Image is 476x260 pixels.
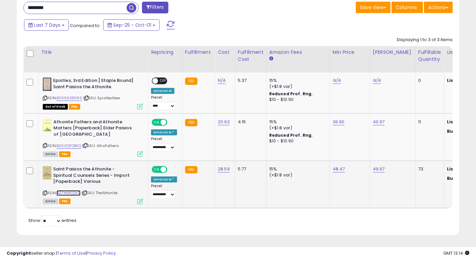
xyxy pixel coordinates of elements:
div: Amazon AI [151,88,174,94]
img: 311D8B5LmFS._SL40_.jpg [43,78,51,91]
div: ASIN: [43,78,143,109]
div: ASIN: [43,166,143,203]
div: $10 - $10.90 [269,97,325,103]
b: Saint Paisios the Athonite - Spiritual Counsels Series - Import [Paperback] Various [53,166,134,186]
div: 5.77 [238,166,261,172]
span: OFF [166,167,177,172]
a: N/A [333,77,341,84]
span: FBA [69,104,80,110]
div: Preset: [151,137,177,152]
small: FBA [185,78,197,85]
div: 0 [418,78,439,84]
small: FBA [185,166,197,173]
img: 41aCFW7W04L._SL40_.jpg [43,166,51,179]
span: All listings that are currently out of stock and unavailable for purchase on Amazon [43,104,68,110]
div: Min Price [333,49,367,56]
span: Last 7 Days [34,22,60,28]
span: ON [152,167,161,172]
div: Fulfillable Quantity [418,49,441,63]
button: Sep-25 - Oct-01 [103,19,160,31]
a: B07NNP22KD [56,190,81,196]
div: Preset: [151,95,177,110]
div: Amazon AI * [151,176,177,182]
span: 2025-10-9 13:14 GMT [443,250,469,256]
div: [PERSON_NAME] [373,49,413,56]
span: | SKU: TheAthonite [82,190,117,196]
span: | SKU: EpistlesNew [83,95,120,101]
button: Actions [424,2,453,13]
div: Repricing [151,49,179,56]
div: seller snap | | [7,250,116,257]
span: | SKU: AthoFathers [82,143,119,148]
span: Sep-25 - Oct-01 [113,22,151,28]
div: 15% [269,78,325,84]
div: Fulfillment Cost [238,49,264,63]
a: B09693RG95 [56,95,82,101]
div: Amazon AI * [151,129,177,135]
span: OFF [158,78,169,84]
div: 15% [269,119,325,125]
b: Athonite Fathers and Athonite Matters [Paperback] Elder Paisios of [GEOGRAPHIC_DATA] [53,119,135,139]
span: Compared to: [70,22,101,29]
div: 11 [418,119,439,125]
button: Save View [356,2,390,13]
a: 40.97 [373,119,385,125]
b: Reduced Prof. Rng. [269,91,313,97]
a: B000QFOBXQ [56,143,81,149]
div: (+$1.8 var) [269,84,325,90]
div: $10 - $10.90 [269,138,325,144]
div: 73 [418,166,439,172]
div: 4.15 [238,119,261,125]
strong: Copyright [7,250,31,256]
span: All listings currently available for purchase on Amazon [43,199,58,204]
div: Cost [218,49,232,56]
b: Epistles, 3rd Edition [Staple Bound] Saint Paisios the Athonite [53,78,134,92]
small: Amazon Fees. [269,56,273,62]
span: ON [152,119,161,125]
span: OFF [166,119,177,125]
span: FBA [59,151,70,157]
div: (+$1.8 var) [269,172,325,178]
button: Columns [391,2,423,13]
div: 15% [269,166,325,172]
img: 31mQgtqbnwL._SL40_.jpg [43,119,52,132]
div: (+$1.8 var) [269,125,325,131]
span: All listings currently available for purchase on Amazon [43,151,58,157]
button: Filters [142,2,168,13]
button: Last 7 Days [24,19,69,31]
div: Fulfillment [185,49,212,56]
span: Columns [396,4,417,11]
div: Preset: [151,184,177,199]
a: 28.59 [218,166,230,172]
a: Terms of Use [57,250,86,256]
div: Title [41,49,145,56]
a: Privacy Policy [87,250,116,256]
a: 49.97 [373,166,385,172]
a: 48.47 [333,166,345,172]
div: Amazon Fees [269,49,327,56]
div: Displaying 1 to 3 of 3 items [397,37,453,43]
a: N/A [373,77,381,84]
span: Show: entries [28,217,76,224]
b: Reduced Prof. Rng. [269,132,313,138]
span: FBA [59,199,70,204]
a: 36.90 [333,119,345,125]
div: 5.37 [238,78,261,84]
div: ASIN: [43,119,143,156]
small: FBA [185,119,197,126]
a: N/A [218,77,226,84]
a: 20.92 [218,119,230,125]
